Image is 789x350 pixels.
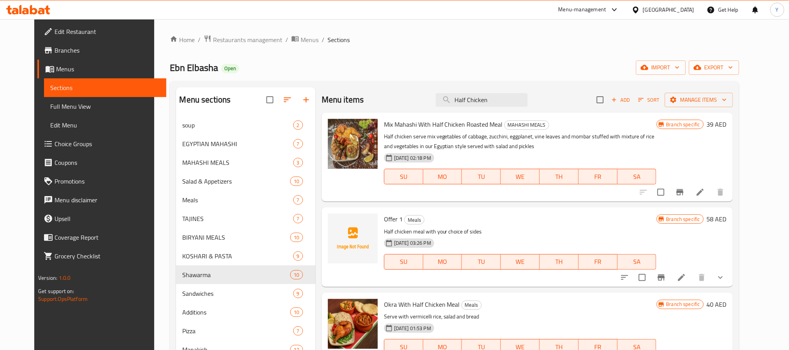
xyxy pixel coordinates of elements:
span: TAJINES [182,214,293,223]
button: delete [692,268,711,287]
span: FR [582,256,615,267]
button: SA [618,169,657,184]
div: Menu-management [558,5,606,14]
a: Menus [291,35,319,45]
a: Edit menu item [677,273,686,282]
img: Okra With Half Chicken Meal [328,299,378,349]
div: items [293,139,303,148]
p: Half chicken meal with your choice of sides [384,227,657,237]
button: Branch-specific-item [652,268,671,287]
button: MO [423,254,462,270]
span: Select all sections [262,92,278,108]
div: items [293,195,303,205]
span: Salad & Appetizers [182,177,290,186]
span: Manage items [671,95,727,105]
span: Add item [608,94,633,106]
a: Branches [37,41,166,60]
img: Mix Mahashi With Half Chicken Roasted Meal [328,119,378,169]
span: 7 [294,140,303,148]
button: FR [579,254,618,270]
span: 10 [291,309,302,316]
a: Home [170,35,195,44]
div: items [293,214,303,223]
span: TH [543,256,576,267]
span: Meals [182,195,293,205]
div: Pizza7 [176,322,315,340]
span: Sort items [633,94,665,106]
span: 1.0.0 [59,273,71,283]
button: SA [618,254,657,270]
button: import [636,60,686,75]
span: KOSHARI & PASTA [182,251,293,261]
span: 10 [291,271,302,279]
div: KOSHARI & PASTA9 [176,247,315,265]
span: Restaurants management [213,35,282,44]
span: Branch specific [663,301,703,308]
span: Promotions [55,177,160,186]
h6: 39 AED [707,119,727,130]
button: TH [540,169,579,184]
span: SU [387,171,420,182]
span: Version: [38,273,57,283]
a: Promotions [37,172,166,191]
span: TU [465,171,498,182]
div: BIRYANI MEALS10 [176,228,315,247]
span: soup [182,120,293,130]
span: MO [426,256,459,267]
span: SU [387,256,420,267]
span: MO [426,171,459,182]
span: Sections [328,35,350,44]
span: FR [582,171,615,182]
button: sort-choices [615,268,634,287]
span: Sort sections [278,90,297,109]
span: Get support on: [38,286,74,296]
div: Open [221,64,239,73]
a: Grocery Checklist [37,247,166,265]
h6: 40 AED [707,299,727,310]
span: 3 [294,159,303,166]
button: WE [501,254,540,270]
button: Manage items [665,93,733,107]
div: [GEOGRAPHIC_DATA] [643,5,694,14]
span: Branch specific [663,216,703,223]
span: Upsell [55,214,160,223]
span: Sort [638,95,660,104]
span: Branches [55,46,160,55]
button: MO [423,169,462,184]
div: items [293,158,303,167]
div: items [293,326,303,336]
svg: Show Choices [716,273,725,282]
a: Menus [37,60,166,78]
span: Ebn Elbasha [170,59,218,76]
button: WE [501,169,540,184]
div: EGYPTIAN MAHASHI7 [176,134,315,153]
span: Menus [301,35,319,44]
span: MAHASHI MEALS [505,120,549,129]
span: Additions [182,308,290,317]
div: soup2 [176,116,315,134]
button: export [689,60,739,75]
span: Edit Restaurant [55,27,160,36]
span: Pizza [182,326,293,336]
a: Edit Restaurant [37,22,166,41]
span: Coverage Report [55,233,160,242]
span: WE [504,256,537,267]
p: Half chicken serve mix vegetables of cabbage, zucchini, eggplanet, vine leaves and mombar stuffed... [384,132,657,151]
button: SU [384,254,423,270]
a: Choice Groups [37,134,166,153]
a: Menu disclaimer [37,191,166,209]
span: [DATE] 01:53 PM [391,325,434,332]
button: Add section [297,90,315,109]
div: MAHASHI MEALS [182,158,293,167]
div: items [290,308,303,317]
nav: breadcrumb [170,35,739,45]
button: show more [711,268,730,287]
span: Meals [462,301,481,309]
span: Select section [592,92,608,108]
span: Meals [405,216,424,224]
li: / [285,35,288,44]
span: TH [543,171,576,182]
